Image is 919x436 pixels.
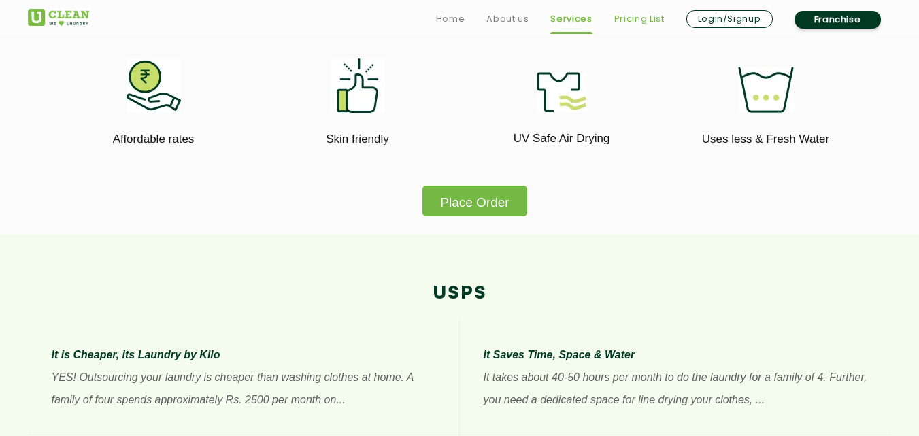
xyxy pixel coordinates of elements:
h2: USPs [28,282,892,305]
img: uses_less_fresh_water_11zon.webp [738,67,794,113]
img: affordable_rates_11zon.webp [127,58,181,113]
p: It takes about 40-50 hours per month to do the laundry for a family of 4. Further, you need a ded... [484,366,868,411]
p: YES! Outsourcing your laundry is cheaper than washing clothes at home. A family of four spends ap... [52,366,435,411]
a: About us [486,11,529,27]
a: Services [550,11,592,27]
img: skin_friendly_11zon.webp [331,58,385,113]
p: Uses less & Fresh Water [674,130,858,148]
a: Pricing List [614,11,665,27]
img: uv_safe_air_drying_11zon.webp [537,72,587,112]
p: It Saves Time, Space & Water [484,343,868,366]
button: Place Order [422,186,527,216]
p: It is Cheaper, its Laundry by Kilo [52,343,435,366]
p: UV Safe Air Drying [470,129,654,148]
p: Skin friendly [266,130,450,148]
p: Affordable rates [62,130,246,148]
a: Login/Signup [686,10,773,28]
a: Home [436,11,465,27]
a: Franchise [795,11,881,29]
img: UClean Laundry and Dry Cleaning [28,9,89,26]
